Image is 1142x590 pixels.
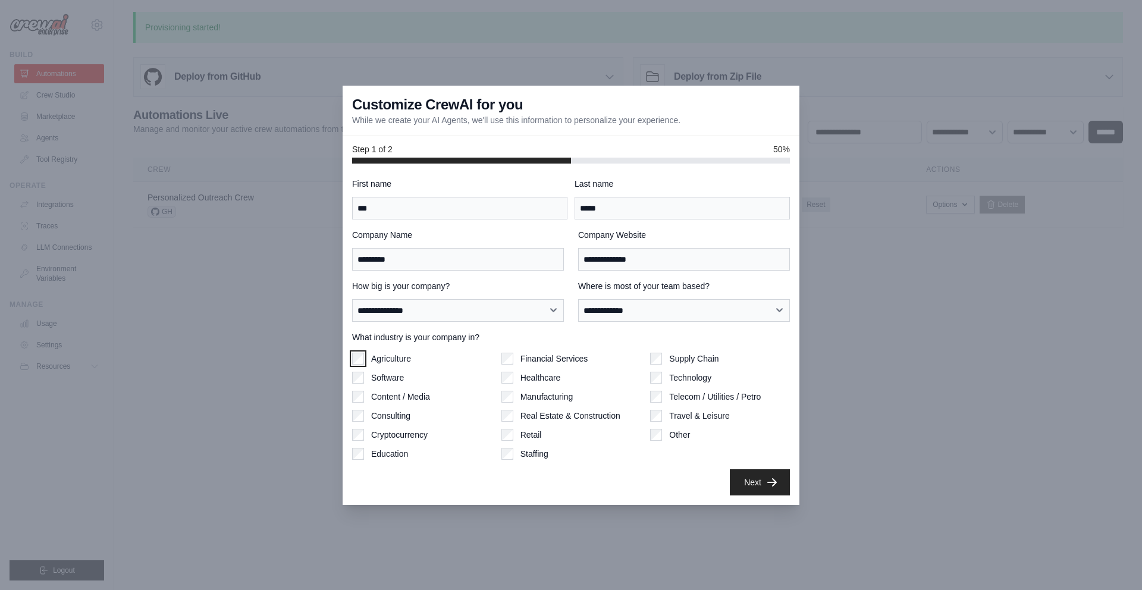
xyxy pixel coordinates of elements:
[669,372,711,384] label: Technology
[669,391,761,403] label: Telecom / Utilities / Petro
[352,95,523,114] h3: Customize CrewAI for you
[669,429,690,441] label: Other
[575,178,790,190] label: Last name
[773,143,790,155] span: 50%
[371,429,428,441] label: Cryptocurrency
[371,448,408,460] label: Education
[352,143,393,155] span: Step 1 of 2
[520,448,548,460] label: Staffing
[520,429,542,441] label: Retail
[352,114,680,126] p: While we create your AI Agents, we'll use this information to personalize your experience.
[352,280,564,292] label: How big is your company?
[520,391,573,403] label: Manufacturing
[578,229,790,241] label: Company Website
[730,469,790,495] button: Next
[520,410,620,422] label: Real Estate & Construction
[520,353,588,365] label: Financial Services
[520,372,561,384] label: Healthcare
[371,391,430,403] label: Content / Media
[669,410,729,422] label: Travel & Leisure
[371,353,411,365] label: Agriculture
[371,372,404,384] label: Software
[578,280,790,292] label: Where is most of your team based?
[352,178,567,190] label: First name
[352,331,790,343] label: What industry is your company in?
[669,353,719,365] label: Supply Chain
[352,229,564,241] label: Company Name
[371,410,410,422] label: Consulting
